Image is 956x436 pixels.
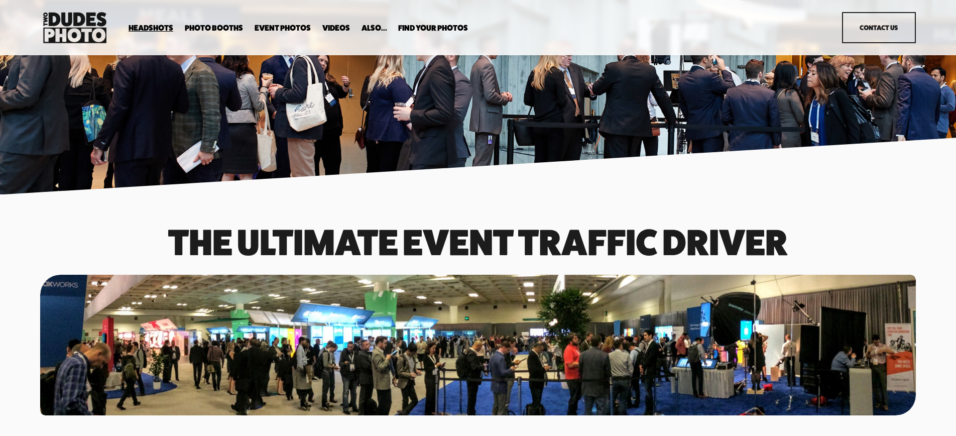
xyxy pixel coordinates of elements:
[362,24,387,32] span: Also...
[322,24,350,33] a: Videos
[255,24,311,33] a: Event Photos
[842,12,916,43] a: Contact Us
[129,24,173,33] a: folder dropdown
[185,24,243,32] span: Photo Booths
[185,24,243,33] a: folder dropdown
[398,24,468,33] a: folder dropdown
[398,24,468,32] span: Find Your Photos
[40,226,916,259] h1: The Ultimate event traffic driver
[40,10,109,46] img: Two Dudes Photo | Headshots, Portraits &amp; Photo Booths
[362,24,387,33] a: folder dropdown
[129,24,173,32] span: Headshots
